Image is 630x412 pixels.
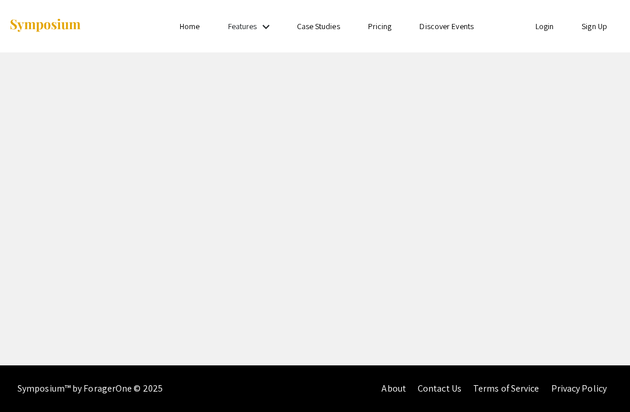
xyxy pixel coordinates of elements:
a: Privacy Policy [551,382,607,395]
img: Symposium by ForagerOne [9,18,82,34]
div: Symposium™ by ForagerOne © 2025 [17,365,163,412]
a: Discover Events [419,21,474,31]
a: About [381,382,406,395]
a: Home [180,21,199,31]
a: Contact Us [418,382,461,395]
a: Pricing [368,21,392,31]
a: Sign Up [582,21,607,31]
mat-icon: Expand Features list [259,20,273,34]
a: Case Studies [297,21,340,31]
a: Terms of Service [473,382,540,395]
a: Features [228,21,257,31]
a: Login [535,21,554,31]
